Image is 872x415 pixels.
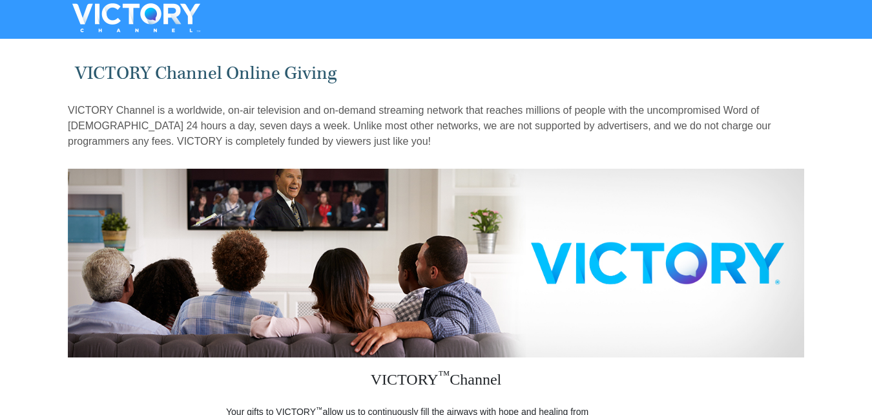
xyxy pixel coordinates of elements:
img: VICTORYTHON - VICTORY Channel [56,3,217,32]
sup: ™ [439,368,450,381]
p: VICTORY Channel is a worldwide, on-air television and on-demand streaming network that reaches mi... [68,103,804,149]
sup: ™ [316,405,323,413]
h3: VICTORY Channel [226,357,646,405]
h1: VICTORY Channel Online Giving [75,63,798,84]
